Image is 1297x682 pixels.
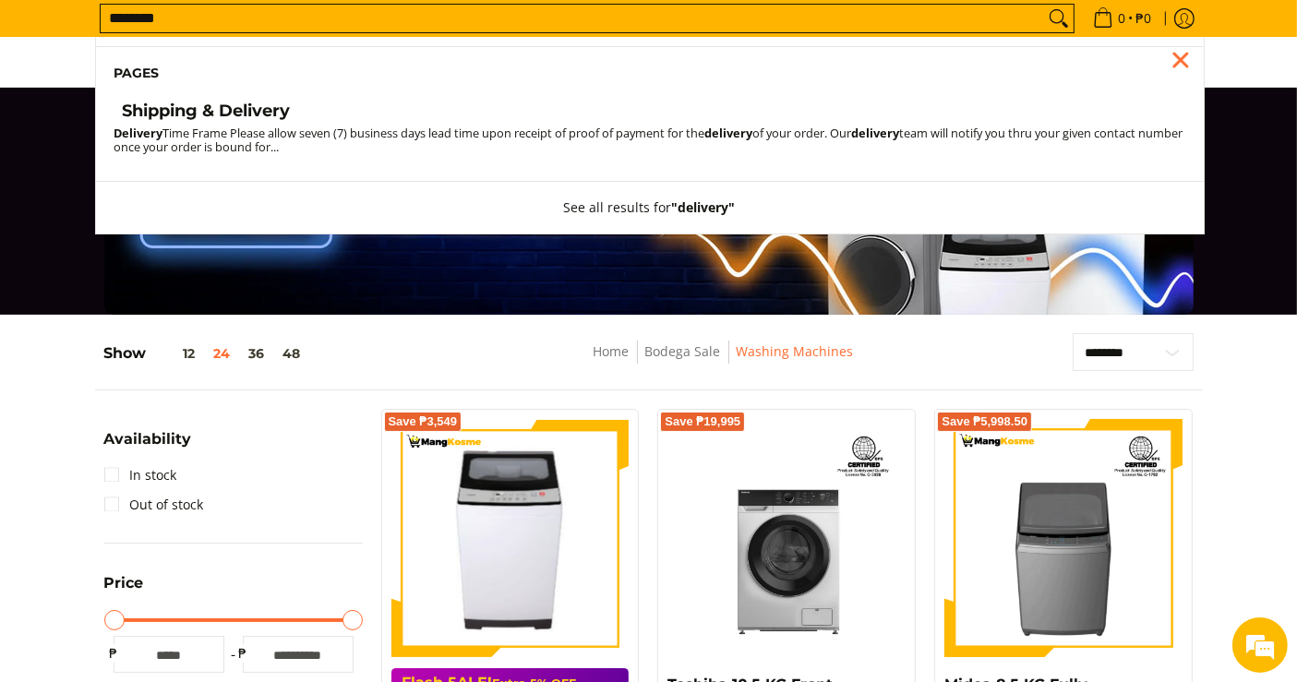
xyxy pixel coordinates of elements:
span: Price [104,576,144,591]
span: Availability [104,432,192,447]
a: Home [594,342,630,360]
span: 0 [1116,12,1129,25]
a: Shipping & Delivery [114,101,1185,126]
button: See all results for"delivery" [546,182,754,233]
span: We're online! [107,216,255,402]
img: condura-7.5kg-topload-non-inverter-washing-machine-class-c-full-view-mang-kosme [399,419,622,657]
img: Midea 8.5 KG Fully Automatic Top Load Washing Machine (Class A) [944,419,1183,657]
div: Chat with us now [96,103,310,127]
span: Save ₱19,995 [665,416,740,427]
span: • [1087,8,1158,29]
div: Close pop up [1167,46,1195,74]
strong: Delivery [114,125,163,141]
a: Bodega Sale [645,342,721,360]
span: ₱ [234,644,252,663]
a: In stock [104,461,177,490]
h5: Show [104,344,310,363]
nav: Breadcrumbs [463,341,983,382]
button: Search [1044,5,1074,32]
span: ₱0 [1134,12,1155,25]
span: ₱ [104,644,123,663]
span: Save ₱5,998.50 [942,416,1027,427]
button: 24 [205,346,240,361]
a: Out of stock [104,490,204,520]
textarea: Type your message and hit 'Enter' [9,472,352,536]
button: 12 [147,346,205,361]
button: 48 [274,346,310,361]
span: Save ₱3,549 [389,416,458,427]
button: 36 [240,346,274,361]
strong: "delivery" [672,198,736,216]
a: Washing Machines [737,342,854,360]
summary: Open [104,432,192,461]
h4: Shipping & Delivery [123,101,291,122]
h6: Pages [114,66,1185,82]
img: Toshiba 10.5 KG Front Load Inverter Washing Machine (Class A) [667,419,906,657]
summary: Open [104,576,144,604]
strong: delivery [705,125,753,141]
div: Minimize live chat window [303,9,347,54]
strong: delivery [852,125,900,141]
small: Time Frame Please allow seven (7) business days lead time upon receipt of proof of payment for th... [114,125,1183,155]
